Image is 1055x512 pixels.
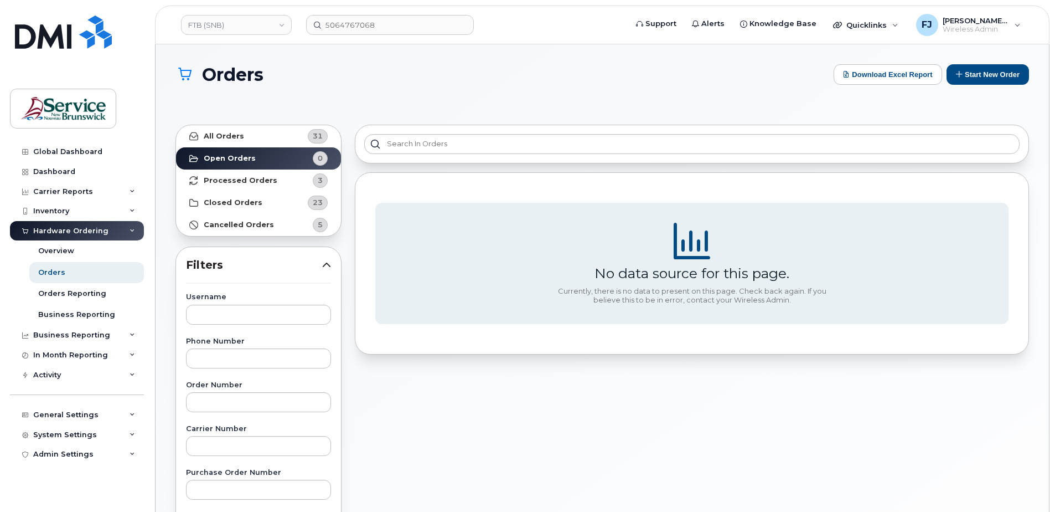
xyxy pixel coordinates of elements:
[186,469,331,477] label: Purchase Order Number
[947,64,1029,85] button: Start New Order
[186,257,322,273] span: Filters
[186,426,331,433] label: Carrier Number
[204,132,244,141] strong: All Orders
[202,65,263,84] span: Orders
[204,221,274,229] strong: Cancelled Orders
[318,153,323,163] span: 0
[176,147,341,170] a: Open Orders0
[176,192,341,214] a: Closed Orders23
[186,294,331,301] label: Username
[554,287,830,304] div: Currently, there is no data to present on this page. Check back again. If you believe this to be ...
[313,131,323,141] span: 31
[364,134,1020,154] input: Search in orders
[176,170,341,192] a: Processed Orders3
[313,197,323,208] span: 23
[834,64,942,85] button: Download Excel Report
[176,125,341,147] a: All Orders31
[186,382,331,389] label: Order Number
[186,338,331,345] label: Phone Number
[204,176,277,185] strong: Processed Orders
[204,154,256,163] strong: Open Orders
[318,219,323,230] span: 5
[176,214,341,236] a: Cancelled Orders5
[204,198,262,207] strong: Closed Orders
[594,265,789,281] div: No data source for this page.
[318,175,323,186] span: 3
